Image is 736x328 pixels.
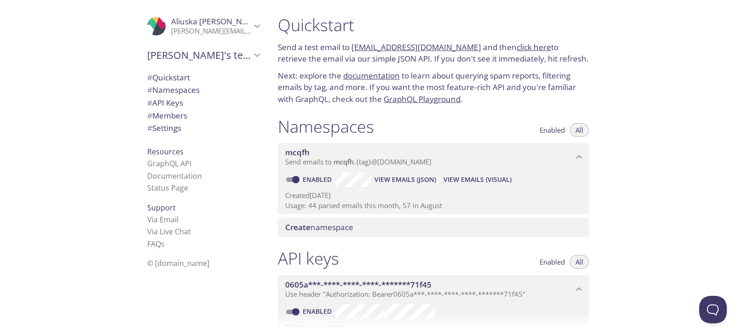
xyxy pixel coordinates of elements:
[517,42,551,52] a: click here
[140,109,267,122] div: Members
[140,71,267,84] div: Quickstart
[147,171,202,181] a: Documentation
[147,110,187,121] span: Members
[147,147,184,157] span: Resources
[301,175,335,184] a: Enabled
[285,201,581,210] p: Usage: 44 parsed emails this month, 57 in August
[147,123,181,133] span: Settings
[285,157,431,166] span: Send emails to . {tag} @[DOMAIN_NAME]
[161,239,165,249] span: s
[699,296,727,323] iframe: Help Scout Beacon - Open
[278,218,589,237] div: Create namespace
[570,255,589,269] button: All
[140,43,267,67] div: Aliuska's team
[147,258,209,268] span: © [DOMAIN_NAME]
[171,27,251,36] p: [PERSON_NAME][EMAIL_ADDRESS][DOMAIN_NAME]
[147,85,152,95] span: #
[301,307,335,316] a: Enabled
[534,255,570,269] button: Enabled
[285,222,353,232] span: namespace
[140,11,267,41] div: Aliuska Dominguez
[534,123,570,137] button: Enabled
[147,110,152,121] span: #
[147,72,190,83] span: Quickstart
[285,222,310,232] span: Create
[147,226,191,237] a: Via Live Chat
[147,85,200,95] span: Namespaces
[285,147,310,158] span: mcqfh
[351,42,481,52] a: [EMAIL_ADDRESS][DOMAIN_NAME]
[147,123,152,133] span: #
[147,215,178,225] a: Via Email
[278,143,589,171] div: mcqfh namespace
[147,72,152,83] span: #
[147,203,176,213] span: Support
[147,158,191,169] a: GraphQL API
[147,97,183,108] span: API Keys
[278,116,374,137] h1: Namespaces
[285,191,581,200] p: Created [DATE]
[440,172,515,187] button: View Emails (Visual)
[140,122,267,135] div: Team Settings
[278,15,589,35] h1: Quickstart
[443,174,512,185] span: View Emails (Visual)
[570,123,589,137] button: All
[147,239,165,249] a: FAQ
[147,49,251,62] span: [PERSON_NAME]'s team
[278,70,589,105] p: Next: explore the to learn about querying spam reports, filtering emails by tag, and more. If you...
[147,97,152,108] span: #
[147,183,188,193] a: Status Page
[140,96,267,109] div: API Keys
[371,172,440,187] button: View Emails (JSON)
[140,84,267,96] div: Namespaces
[278,41,589,65] p: Send a test email to and then to retrieve the email via our simple JSON API. If you don't see it ...
[333,157,354,166] span: mcqfh
[343,70,400,81] a: documentation
[374,174,436,185] span: View Emails (JSON)
[384,94,460,104] a: GraphQL Playground
[171,16,261,27] span: Aliuska [PERSON_NAME]
[278,248,339,269] h1: API keys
